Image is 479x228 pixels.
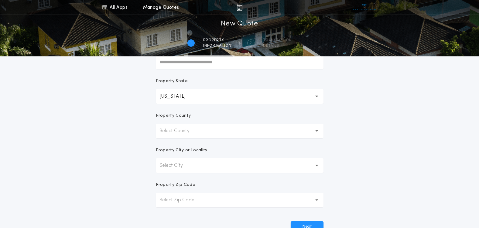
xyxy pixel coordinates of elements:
[190,41,192,45] h2: 1
[156,124,323,138] button: Select County
[156,89,323,104] button: [US_STATE]
[237,4,242,11] img: img
[203,43,231,48] span: information
[156,147,207,153] p: Property City or Locality
[156,113,191,119] p: Property County
[159,162,193,169] p: Select City
[156,158,323,173] button: Select City
[263,43,292,48] span: details
[159,196,204,204] p: Select Zip Code
[221,19,258,29] h1: New Quote
[159,93,195,100] p: [US_STATE]
[353,4,376,10] img: vs-icon
[156,182,195,188] p: Property Zip Code
[250,41,252,45] h2: 2
[156,78,188,84] p: Property State
[159,127,199,135] p: Select County
[263,38,292,43] span: Transaction
[156,193,323,207] button: Select Zip Code
[203,38,231,43] span: Property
